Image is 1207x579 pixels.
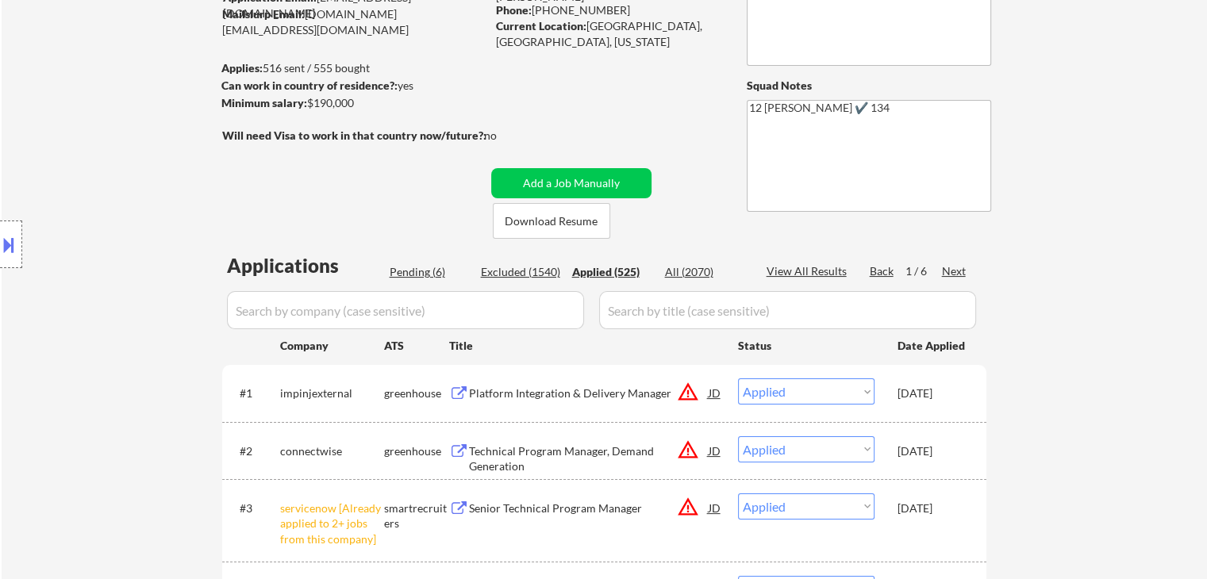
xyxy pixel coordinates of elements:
[481,264,560,280] div: Excluded (1540)
[707,378,723,407] div: JD
[707,493,723,522] div: JD
[280,443,384,459] div: connectwise
[240,443,267,459] div: #2
[221,96,307,109] strong: Minimum salary:
[493,203,610,239] button: Download Resume
[221,60,486,76] div: 516 sent / 555 bought
[898,500,967,516] div: [DATE]
[496,19,586,33] strong: Current Location:
[905,263,942,279] div: 1 / 6
[240,385,267,401] div: #1
[384,500,449,531] div: smartrecruiters
[677,439,699,461] button: warning_amber
[496,3,532,17] strong: Phone:
[222,6,486,37] div: [DOMAIN_NAME][EMAIL_ADDRESS][DOMAIN_NAME]
[222,128,486,142] strong: Will need Visa to work in that country now/future?:
[449,338,723,354] div: Title
[898,443,967,459] div: [DATE]
[572,264,652,280] div: Applied (525)
[221,95,486,111] div: $190,000
[227,291,584,329] input: Search by company (case sensitive)
[677,496,699,518] button: warning_amber
[227,256,384,275] div: Applications
[384,385,449,401] div: greenhouse
[599,291,976,329] input: Search by title (case sensitive)
[942,263,967,279] div: Next
[280,385,384,401] div: impinjexternal
[384,443,449,459] div: greenhouse
[222,7,305,21] strong: Mailslurp Email:
[738,331,874,359] div: Status
[240,500,267,516] div: #3
[280,500,384,547] div: servicenow [Already applied to 2+ jobs from this company]
[677,381,699,403] button: warning_amber
[469,500,709,516] div: Senior Technical Program Manager
[384,338,449,354] div: ATS
[491,168,652,198] button: Add a Job Manually
[221,61,263,75] strong: Applies:
[469,385,709,401] div: Platform Integration & Delivery Manager
[221,79,398,92] strong: Can work in country of residence?:
[870,263,895,279] div: Back
[469,443,709,474] div: Technical Program Manager, Demand Generation
[484,128,529,144] div: no
[221,78,481,94] div: yes
[747,78,991,94] div: Squad Notes
[280,338,384,354] div: Company
[767,263,851,279] div: View All Results
[496,18,721,49] div: [GEOGRAPHIC_DATA], [GEOGRAPHIC_DATA], [US_STATE]
[496,2,721,18] div: [PHONE_NUMBER]
[898,338,967,354] div: Date Applied
[707,436,723,465] div: JD
[665,264,744,280] div: All (2070)
[898,385,967,401] div: [DATE]
[390,264,469,280] div: Pending (6)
